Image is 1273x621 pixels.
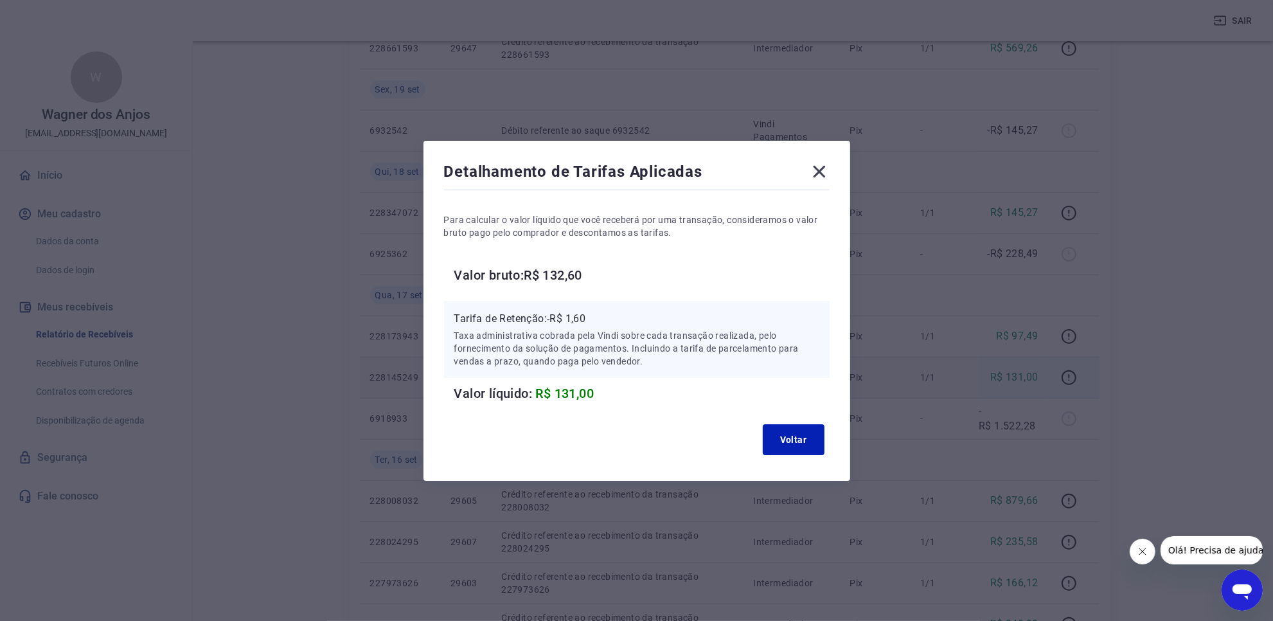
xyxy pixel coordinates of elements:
[454,311,819,327] p: Tarifa de Retenção: -R$ 1,60
[536,386,594,401] span: R$ 131,00
[8,9,108,19] span: Olá! Precisa de ajuda?
[454,329,819,368] p: Taxa administrativa cobrada pela Vindi sobre cada transação realizada, pelo fornecimento da soluç...
[454,265,830,285] h6: Valor bruto: R$ 132,60
[1222,570,1263,611] iframe: Botão para abrir a janela de mensagens
[763,424,824,455] button: Voltar
[454,383,830,404] h6: Valor líquido:
[1130,539,1155,564] iframe: Fechar mensagem
[1161,536,1263,564] iframe: Mensagem da empresa
[444,161,830,187] div: Detalhamento de Tarifas Aplicadas
[444,213,830,239] p: Para calcular o valor líquido que você receberá por uma transação, consideramos o valor bruto pag...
